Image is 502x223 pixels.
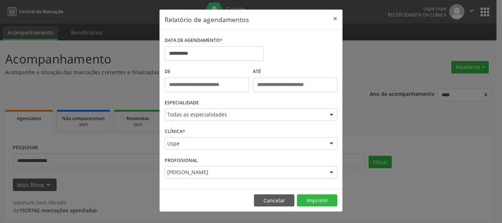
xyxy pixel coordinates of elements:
button: Close [328,10,343,28]
label: ESPECIALIDADE [165,97,199,109]
label: CLÍNICA [165,126,185,137]
h5: Relatório de agendamentos [165,15,249,24]
label: De [165,66,249,78]
label: DATA DE AGENDAMENTO [165,35,222,46]
button: Cancelar [254,194,294,207]
span: Uspe [167,140,322,147]
label: ATÉ [253,66,337,78]
button: Imprimir [297,194,337,207]
span: Todas as especialidades [167,111,322,118]
label: PROFISSIONAL [165,155,198,166]
span: [PERSON_NAME] [167,169,322,176]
